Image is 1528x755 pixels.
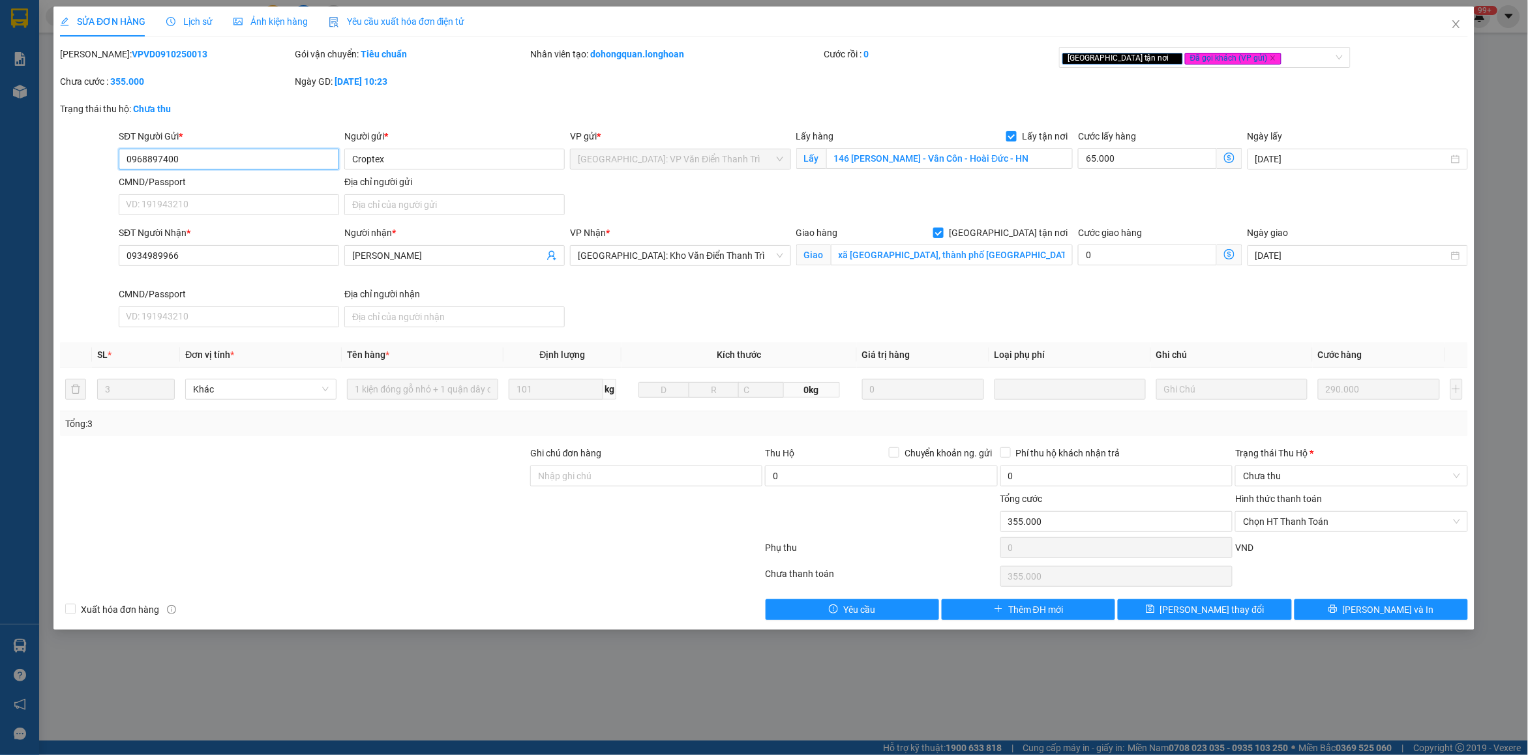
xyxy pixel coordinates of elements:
[361,49,407,59] b: Tiêu chuẩn
[166,16,213,27] span: Lịch sử
[826,148,1073,169] input: Lấy tận nơi
[1318,349,1362,360] span: Cước hàng
[295,74,527,89] div: Ngày GD:
[764,567,998,589] div: Chưa thanh toán
[1078,244,1217,265] input: Cước giao hàng
[1255,248,1448,263] input: Ngày giao
[738,382,784,398] input: C
[590,49,684,59] b: dohongquan.longhoan
[1343,602,1434,617] span: [PERSON_NAME] và In
[843,602,875,617] span: Yêu cầu
[638,382,689,398] input: D
[829,604,838,615] span: exclamation-circle
[824,47,1056,61] div: Cước rồi :
[530,466,762,486] input: Ghi chú đơn hàng
[1185,53,1281,65] span: Đã gọi khách (VP gửi)
[899,446,998,460] span: Chuyển khoản ng. gửi
[1328,604,1338,615] span: printer
[989,342,1151,368] th: Loại phụ phí
[796,148,826,169] span: Lấy
[344,287,565,301] div: Địa chỉ người nhận
[1171,55,1178,61] span: close
[97,349,108,360] span: SL
[119,175,339,189] div: CMND/Passport
[60,16,145,27] span: SỬA ĐƠN HÀNG
[166,17,175,26] span: clock-circle
[784,382,839,398] span: 0kg
[942,599,1115,620] button: plusThêm ĐH mới
[796,131,834,141] span: Lấy hàng
[1011,446,1126,460] span: Phí thu hộ khách nhận trả
[1248,228,1289,238] label: Ngày giao
[1438,7,1475,43] button: Close
[1062,53,1183,65] span: [GEOGRAPHIC_DATA] tận nơi
[119,129,339,143] div: SĐT Người Gửi
[1151,342,1313,368] th: Ghi chú
[65,417,590,431] div: Tổng: 3
[329,17,339,27] img: icon
[1270,55,1276,61] span: close
[1450,379,1463,400] button: plus
[329,16,465,27] span: Yêu cầu xuất hóa đơn điện tử
[1008,602,1063,617] span: Thêm ĐH mới
[864,49,869,59] b: 0
[862,349,910,360] span: Giá trị hàng
[530,448,602,458] label: Ghi chú đơn hàng
[76,602,164,617] span: Xuất hóa đơn hàng
[119,226,339,240] div: SĐT Người Nhận
[347,349,389,360] span: Tên hàng
[1000,494,1043,504] span: Tổng cước
[65,379,86,400] button: delete
[1451,19,1461,29] span: close
[60,74,292,89] div: Chưa cước :
[1156,379,1308,400] input: Ghi Chú
[1146,604,1155,615] span: save
[1160,602,1265,617] span: [PERSON_NAME] thay đổi
[603,379,616,400] span: kg
[1243,512,1460,531] span: Chọn HT Thanh Toán
[233,17,243,26] span: picture
[1248,131,1283,141] label: Ngày lấy
[944,226,1073,240] span: [GEOGRAPHIC_DATA] tận nơi
[796,228,838,238] span: Giao hàng
[766,599,939,620] button: exclamation-circleYêu cầu
[764,540,998,563] div: Phụ thu
[1224,249,1235,259] span: dollar-circle
[530,47,822,61] div: Nhân viên tạo:
[344,194,565,215] input: Địa chỉ của người gửi
[167,605,176,614] span: info-circle
[295,47,527,61] div: Gói vận chuyển:
[547,250,557,261] span: user-add
[335,76,387,87] b: [DATE] 10:23
[578,246,783,265] span: Hà Nội: Kho Văn Điển Thanh Trì
[1235,542,1253,553] span: VND
[1224,153,1235,163] span: dollar-circle
[689,382,740,398] input: R
[344,306,565,327] input: Địa chỉ của người nhận
[1318,379,1440,400] input: 0
[193,379,329,399] span: Khác
[1017,129,1073,143] span: Lấy tận nơi
[60,102,352,116] div: Trạng thái thu hộ:
[119,287,339,301] div: CMND/Passport
[1078,148,1217,169] input: Cước lấy hàng
[570,129,790,143] div: VP gửi
[344,129,565,143] div: Người gửi
[110,76,144,87] b: 355.000
[132,49,207,59] b: VPVD0910250013
[344,175,565,189] div: Địa chỉ người gửi
[185,349,234,360] span: Đơn vị tính
[1243,466,1460,486] span: Chưa thu
[1235,446,1467,460] div: Trạng thái Thu Hộ
[831,244,1073,265] input: Giao tận nơi
[796,244,831,265] span: Giao
[1235,494,1322,504] label: Hình thức thanh toán
[233,16,308,27] span: Ảnh kiện hàng
[862,379,984,400] input: 0
[1255,152,1448,166] input: Ngày lấy
[578,149,783,169] span: Hà Nội: VP Văn Điển Thanh Trì
[1078,131,1136,141] label: Cước lấy hàng
[1078,228,1142,238] label: Cước giao hàng
[347,379,498,400] input: VD: Bàn, Ghế
[994,604,1003,615] span: plus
